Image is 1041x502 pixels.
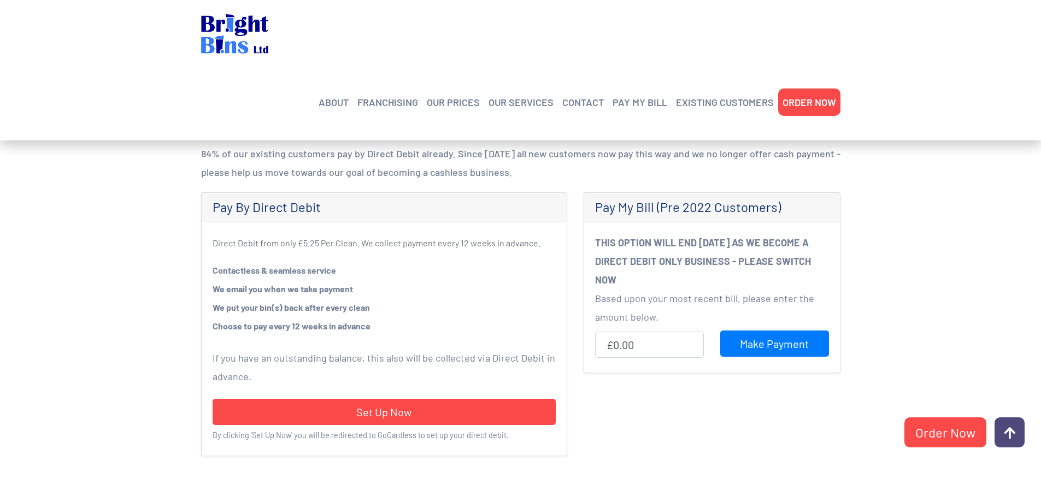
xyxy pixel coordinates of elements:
[595,199,829,215] h4: Pay My Bill (Pre 2022 Customers)
[201,144,840,181] p: 84% of our existing customers pay by Direct Debit already. Since [DATE] all new customers now pay...
[213,430,509,440] small: By clicking 'Set Up Now' you will be redirected to GoCardless to set up your direct debit.
[357,94,418,110] a: FRANCHISING
[783,94,836,110] a: ORDER NOW
[613,94,667,110] a: PAY MY BILL
[720,330,829,357] input: Make Payment
[213,238,540,248] small: Direct Debit from only £5.25 Per Clean. We collect payment every 12 weeks in advance.
[213,199,556,215] h4: Pay By Direct Debit
[676,94,774,110] a: EXISTING CUSTOMERS
[213,399,556,425] a: Set Up Now
[213,261,556,280] li: Contactless & seamless service
[595,289,829,326] p: Based upon your most recent bill, please enter the amount below.
[595,237,811,286] strong: THIS OPTION WILL END [DATE] AS WE BECOME A DIRECT DEBIT ONLY BUSINESS - PLEASE SWITCH NOW
[213,317,556,335] li: Choose to pay every 12 weeks in advance
[319,94,349,110] a: ABOUT
[427,94,480,110] a: OUR PRICES
[904,417,986,447] a: Order Now
[213,349,556,386] p: If you have an outstanding balance, this also will be collected via Direct Debit in advance.
[489,94,554,110] a: OUR SERVICES
[562,94,604,110] a: CONTACT
[213,298,556,317] li: We put your bin(s) back after every clean
[213,280,556,298] li: We email you when we take payment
